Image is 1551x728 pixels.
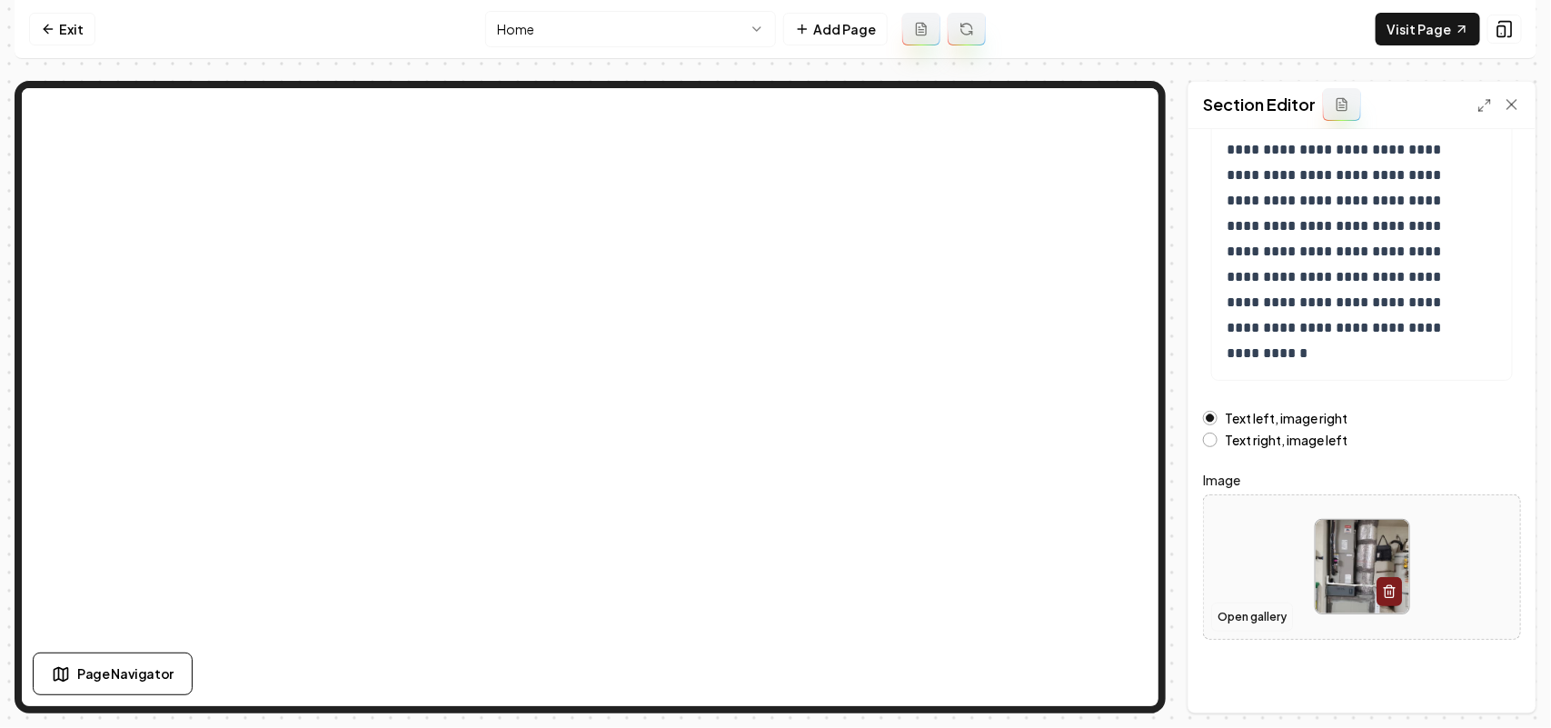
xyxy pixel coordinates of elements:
button: Page Navigator [33,653,193,695]
a: Exit [29,13,95,45]
button: Regenerate page [948,13,986,45]
label: Text right, image left [1225,434,1347,446]
h2: Section Editor [1203,92,1316,117]
a: Visit Page [1376,13,1480,45]
button: Open gallery [1211,603,1293,632]
button: Add admin section prompt [1323,88,1361,121]
img: image [1316,520,1409,613]
label: Image [1203,469,1521,491]
button: Add admin page prompt [902,13,940,45]
button: Add Page [783,13,888,45]
span: Page Navigator [77,664,174,683]
label: Text left, image right [1225,412,1347,424]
